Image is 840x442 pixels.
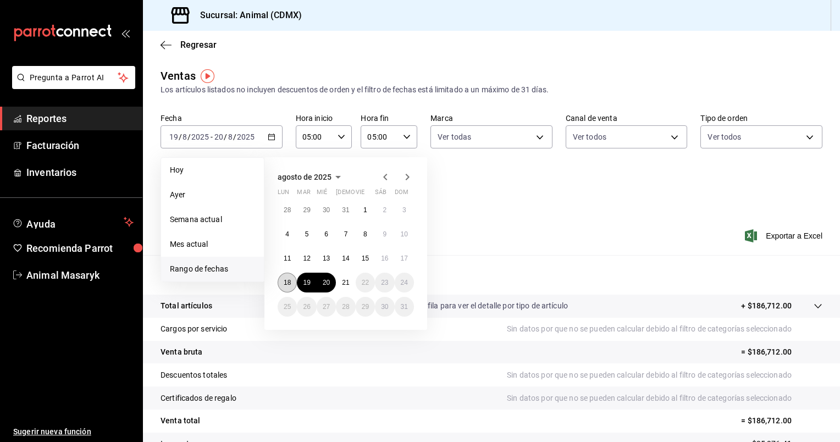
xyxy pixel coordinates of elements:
[12,66,135,89] button: Pregunta a Parrot AI
[323,303,330,311] abbr: 27 de agosto de 2025
[236,132,255,141] input: ----
[385,300,568,312] p: Da clic en la fila para ver el detalle por tipo de artículo
[323,255,330,262] abbr: 13 de agosto de 2025
[381,303,388,311] abbr: 30 de agosto de 2025
[401,230,408,238] abbr: 10 de agosto de 2025
[317,224,336,244] button: 6 de agosto de 2025
[362,279,369,286] abbr: 22 de agosto de 2025
[381,255,388,262] abbr: 16 de agosto de 2025
[342,255,349,262] abbr: 14 de agosto de 2025
[161,393,236,404] p: Certificados de regalo
[361,114,417,122] label: Hora fin
[507,393,822,404] p: Sin datos por que no se pueden calcular debido al filtro de categorías seleccionado
[161,415,200,427] p: Venta total
[170,214,255,225] span: Semana actual
[362,303,369,311] abbr: 29 de agosto de 2025
[278,170,345,184] button: agosto de 2025
[395,189,408,200] abbr: domingo
[363,206,367,214] abbr: 1 de agosto de 2025
[362,255,369,262] abbr: 15 de agosto de 2025
[317,189,327,200] abbr: miércoles
[395,273,414,292] button: 24 de agosto de 2025
[211,132,213,141] span: -
[747,229,822,242] button: Exportar a Excel
[278,297,297,317] button: 25 de agosto de 2025
[336,200,355,220] button: 31 de julio de 2025
[507,323,822,335] p: Sin datos por que no se pueden calcular debido al filtro de categorías seleccionado
[278,200,297,220] button: 28 de julio de 2025
[161,84,822,96] div: Los artículos listados no incluyen descuentos de orden y el filtro de fechas está limitado a un m...
[26,268,134,283] span: Animal Masaryk
[284,206,291,214] abbr: 28 de julio de 2025
[233,132,236,141] span: /
[169,132,179,141] input: --
[438,131,471,142] span: Ver todas
[284,279,291,286] abbr: 18 de agosto de 2025
[356,224,375,244] button: 8 de agosto de 2025
[161,114,283,122] label: Fecha
[401,255,408,262] abbr: 17 de agosto de 2025
[30,72,118,84] span: Pregunta a Parrot AI
[395,248,414,268] button: 17 de agosto de 2025
[342,206,349,214] abbr: 31 de julio de 2025
[26,138,134,153] span: Facturación
[296,114,352,122] label: Hora inicio
[375,200,394,220] button: 2 de agosto de 2025
[161,323,228,335] p: Cargos por servicio
[700,114,822,122] label: Tipo de orden
[161,268,822,281] p: Resumen
[303,303,310,311] abbr: 26 de agosto de 2025
[297,224,316,244] button: 5 de agosto de 2025
[303,255,310,262] abbr: 12 de agosto de 2025
[13,426,134,438] span: Sugerir nueva función
[303,279,310,286] abbr: 19 de agosto de 2025
[375,224,394,244] button: 9 de agosto de 2025
[170,189,255,201] span: Ayer
[161,300,212,312] p: Total artículos
[383,230,386,238] abbr: 9 de agosto de 2025
[375,273,394,292] button: 23 de agosto de 2025
[375,248,394,268] button: 16 de agosto de 2025
[170,263,255,275] span: Rango de fechas
[344,230,348,238] abbr: 7 de agosto de 2025
[356,297,375,317] button: 29 de agosto de 2025
[303,206,310,214] abbr: 29 de julio de 2025
[26,165,134,180] span: Inventarios
[26,241,134,256] span: Recomienda Parrot
[26,216,119,229] span: Ayuda
[187,132,191,141] span: /
[573,131,606,142] span: Ver todos
[395,224,414,244] button: 10 de agosto de 2025
[121,29,130,37] button: open_drawer_menu
[182,132,187,141] input: --
[297,248,316,268] button: 12 de agosto de 2025
[161,40,217,50] button: Regresar
[401,303,408,311] abbr: 31 de agosto de 2025
[278,189,289,200] abbr: lunes
[402,206,406,214] abbr: 3 de agosto de 2025
[566,114,688,122] label: Canal de venta
[297,273,316,292] button: 19 de agosto de 2025
[297,297,316,317] button: 26 de agosto de 2025
[375,297,394,317] button: 30 de agosto de 2025
[278,224,297,244] button: 4 de agosto de 2025
[323,279,330,286] abbr: 20 de agosto de 2025
[285,230,289,238] abbr: 4 de agosto de 2025
[317,297,336,317] button: 27 de agosto de 2025
[278,173,331,181] span: agosto de 2025
[224,132,227,141] span: /
[375,189,386,200] abbr: sábado
[278,273,297,292] button: 18 de agosto de 2025
[336,224,355,244] button: 7 de agosto de 2025
[201,69,214,83] img: Tooltip marker
[297,189,310,200] abbr: martes
[180,40,217,50] span: Regresar
[336,189,401,200] abbr: jueves
[336,273,355,292] button: 21 de agosto de 2025
[356,189,364,200] abbr: viernes
[191,132,209,141] input: ----
[278,248,297,268] button: 11 de agosto de 2025
[323,206,330,214] abbr: 30 de julio de 2025
[161,68,196,84] div: Ventas
[708,131,741,142] span: Ver todos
